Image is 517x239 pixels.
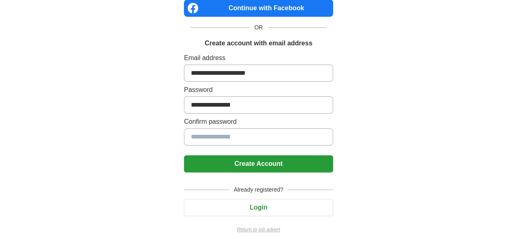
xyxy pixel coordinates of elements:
button: Create Account [184,155,333,172]
label: Password [184,85,333,95]
label: Confirm password [184,117,333,127]
h1: Create account with email address [205,38,312,48]
label: Email address [184,53,333,63]
span: Already registered? [229,185,288,194]
span: OR [249,23,268,32]
a: Login [184,204,333,211]
button: Login [184,199,333,216]
a: Return to job advert [184,226,333,233]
